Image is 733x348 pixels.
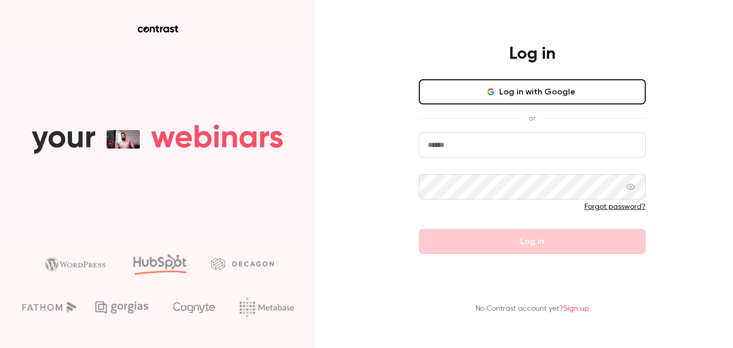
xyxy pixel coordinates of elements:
[523,113,541,124] span: or
[509,44,555,65] h4: Log in
[584,203,646,210] a: Forgot password?
[476,303,589,314] p: No Contrast account yet?
[211,258,274,269] img: decagon
[563,305,589,312] a: Sign up
[419,79,646,104] button: Log in with Google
